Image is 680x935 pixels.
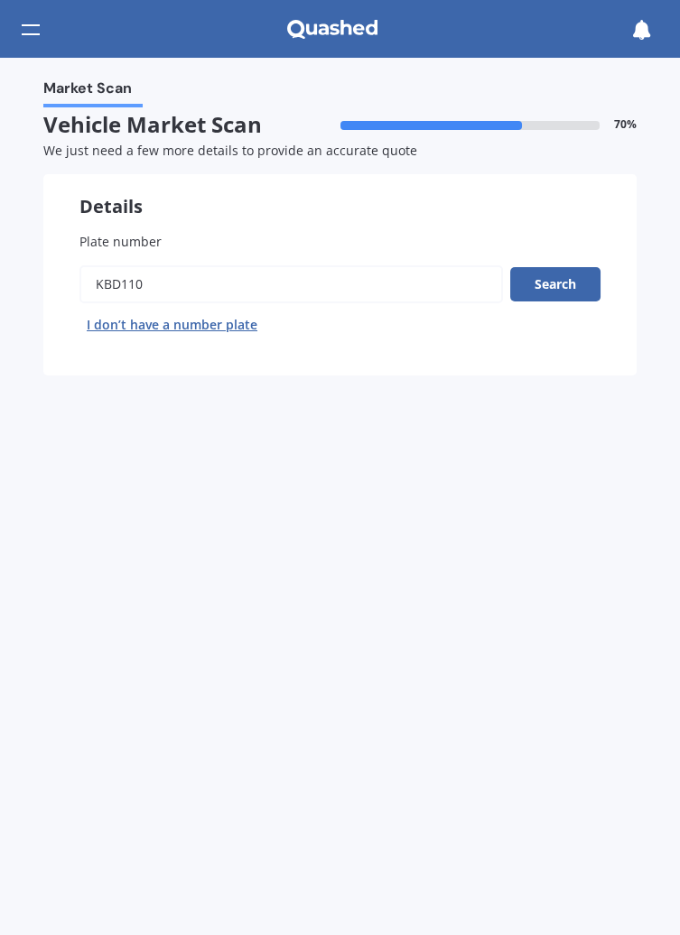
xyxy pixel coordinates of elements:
span: 70 % [614,118,637,131]
span: Vehicle Market Scan [43,112,340,138]
span: We just need a few more details to provide an accurate quote [43,142,417,159]
span: Market Scan [43,79,132,104]
button: I don’t have a number plate [79,310,265,339]
div: Details [43,174,637,218]
span: Plate number [79,233,162,250]
input: Enter plate number [79,265,503,303]
button: Search [510,267,601,301]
